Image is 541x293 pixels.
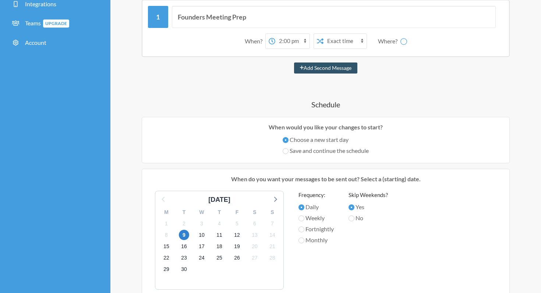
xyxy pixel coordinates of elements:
span: Monday 27 October 2025 [250,253,260,263]
label: Weekly [298,214,334,222]
label: No [349,214,388,222]
span: Friday 24 October 2025 [197,253,207,263]
span: Tuesday 28 October 2025 [267,253,277,263]
input: Fortnightly [298,226,304,232]
label: Monthly [298,236,334,244]
div: F [228,207,246,218]
div: S [246,207,264,218]
input: Message [172,6,496,28]
span: Saturday 25 October 2025 [214,253,224,263]
span: Thursday 2 October 2025 [179,218,189,229]
div: M [158,207,175,218]
input: Yes [349,204,354,210]
span: Wednesday 15 October 2025 [161,242,172,252]
span: Wednesday 29 October 2025 [161,264,172,275]
div: Where? [378,33,400,49]
span: Tuesday 21 October 2025 [267,242,277,252]
input: Save and continue the schedule [283,148,289,154]
input: Daily [298,204,304,210]
input: Weekly [298,215,304,221]
div: W [193,207,211,218]
span: Saturday 11 October 2025 [214,230,224,240]
span: Account [25,39,46,46]
label: Save and continue the schedule [283,146,369,155]
span: Tuesday 14 October 2025 [267,230,277,240]
span: Monday 13 October 2025 [250,230,260,240]
span: Wednesday 1 October 2025 [161,218,172,229]
div: T [211,207,228,218]
label: Yes [349,203,388,211]
label: Skip Weekends? [349,191,388,199]
span: Teams [25,19,69,26]
span: Thursday 9 October 2025 [179,230,189,240]
span: Friday 3 October 2025 [197,218,207,229]
div: S [264,207,281,218]
p: When do you want your messages to be sent out? Select a (starting) date. [148,175,504,183]
input: No [349,215,354,221]
label: Fortnightly [298,225,334,233]
label: Frequency: [298,191,334,199]
h4: Schedule [125,99,526,110]
span: Monday 20 October 2025 [250,242,260,252]
span: Sunday 12 October 2025 [232,230,242,240]
label: Daily [298,203,334,211]
span: Integrations [25,0,56,7]
div: When? [245,33,265,49]
div: [DATE] [205,195,233,205]
input: Monthly [298,237,304,243]
span: Tuesday 7 October 2025 [267,218,277,229]
span: Friday 10 October 2025 [197,230,207,240]
span: Sunday 5 October 2025 [232,218,242,229]
span: Friday 17 October 2025 [197,242,207,252]
button: Add Second Message [294,62,358,74]
input: Choose a new start day [283,137,289,143]
label: Choose a new start day [283,135,369,144]
div: T [175,207,193,218]
span: Sunday 19 October 2025 [232,242,242,252]
span: Sunday 26 October 2025 [232,253,242,263]
span: Upgrade [43,19,69,28]
span: Monday 6 October 2025 [250,218,260,229]
span: Thursday 30 October 2025 [179,264,189,275]
span: Saturday 4 October 2025 [214,218,224,229]
span: Wednesday 22 October 2025 [161,253,172,263]
span: Wednesday 8 October 2025 [161,230,172,240]
a: Account [6,35,105,51]
span: Thursday 16 October 2025 [179,242,189,252]
p: When would you like your changes to start? [148,123,504,132]
span: Thursday 23 October 2025 [179,253,189,263]
a: TeamsUpgrade [6,15,105,32]
span: Saturday 18 October 2025 [214,242,224,252]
